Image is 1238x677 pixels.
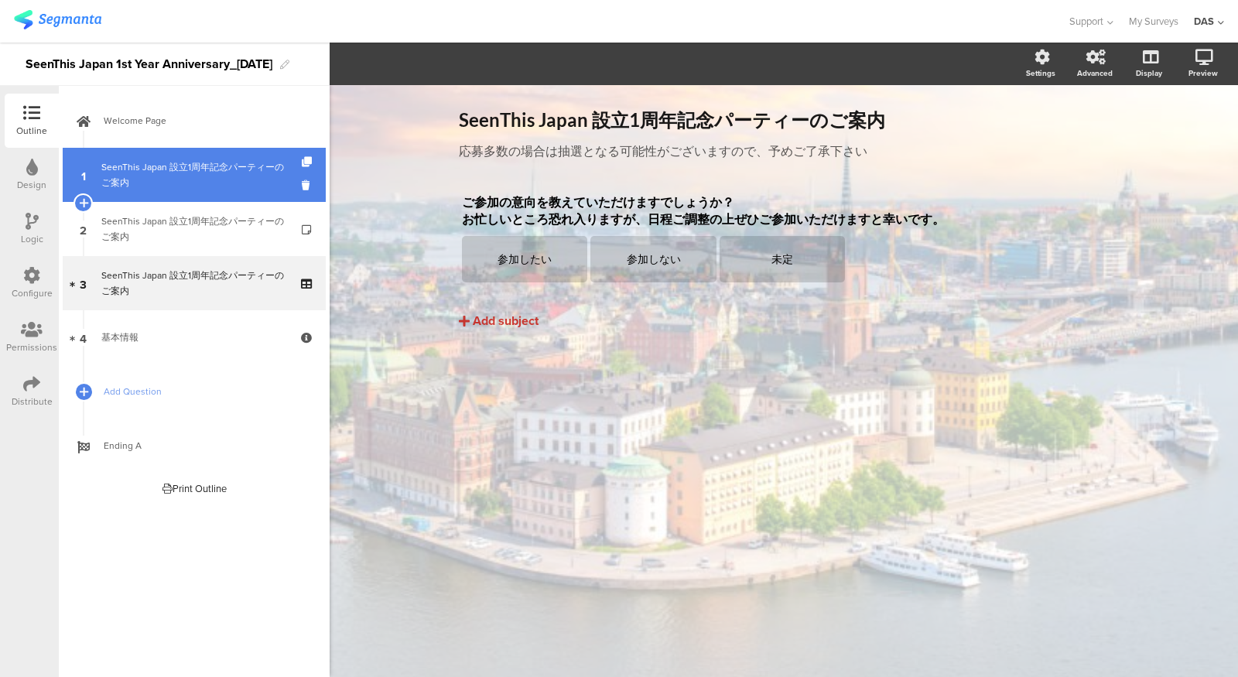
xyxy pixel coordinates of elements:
span: Add Question [104,384,302,399]
div: Permissions [6,340,57,354]
span: Ending A [104,438,302,453]
img: segmanta logo [14,10,101,29]
div: Advanced [1077,67,1113,79]
span: 4 [80,329,87,346]
p: ご参加の意向を教えていただけますでしょうか？ [462,194,1106,211]
div: Logic [21,232,43,246]
div: Print Outline [162,481,227,496]
div: Design [17,178,46,192]
i: Delete [302,178,315,193]
div: 未定 [722,252,843,267]
div: SeenThis Japan 1st Year Anniversary_[DATE] [26,52,272,77]
p: 応募多数の場合は抽選となる可能性がございますので、予めご了承下さい [459,143,1109,160]
p: お忙しいところ恐れ入りますが、日程ご調整の上ぜひご参加いただけますと幸いです。 [462,211,1106,228]
div: 参加しない [593,252,713,267]
div: 基本情報 [101,330,286,345]
a: 4 基本情報 [63,310,326,364]
span: 2 [80,221,87,238]
a: 2 SeenThis Japan 設立1周年記念パーティーのご案内 [63,202,326,256]
div: SeenThis Japan 設立1周年記念パーティーのご案内 [101,159,286,190]
div: SeenThis Japan 設立1周年記念パーティーのご案内 [101,214,286,244]
span: 3 [80,275,87,292]
div: Distribute [12,395,53,409]
span: 1 [81,166,86,183]
a: Ending A [63,419,326,473]
div: Settings [1026,67,1055,79]
div: Add subject [473,312,539,330]
div: Configure [12,286,53,300]
div: SeenThis Japan 設立1周年記念パーティーのご案内 [101,268,286,299]
span: Welcome Page [104,113,302,128]
strong: SeenThis Japan 設立1周年記念パーティーのご案内 [459,108,885,131]
div: Outline [16,124,47,138]
a: 1 SeenThis Japan 設立1周年記念パーティーのご案内 [63,148,326,202]
div: DAS [1194,14,1214,29]
a: Welcome Page [63,94,326,148]
i: Duplicate [302,157,315,167]
div: 参加したい [464,252,585,267]
div: Preview [1188,67,1218,79]
a: 3 SeenThis Japan 設立1周年記念パーティーのご案内 [63,256,326,310]
span: Support [1069,14,1103,29]
button: Add subject [459,312,539,330]
div: Display [1136,67,1162,79]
